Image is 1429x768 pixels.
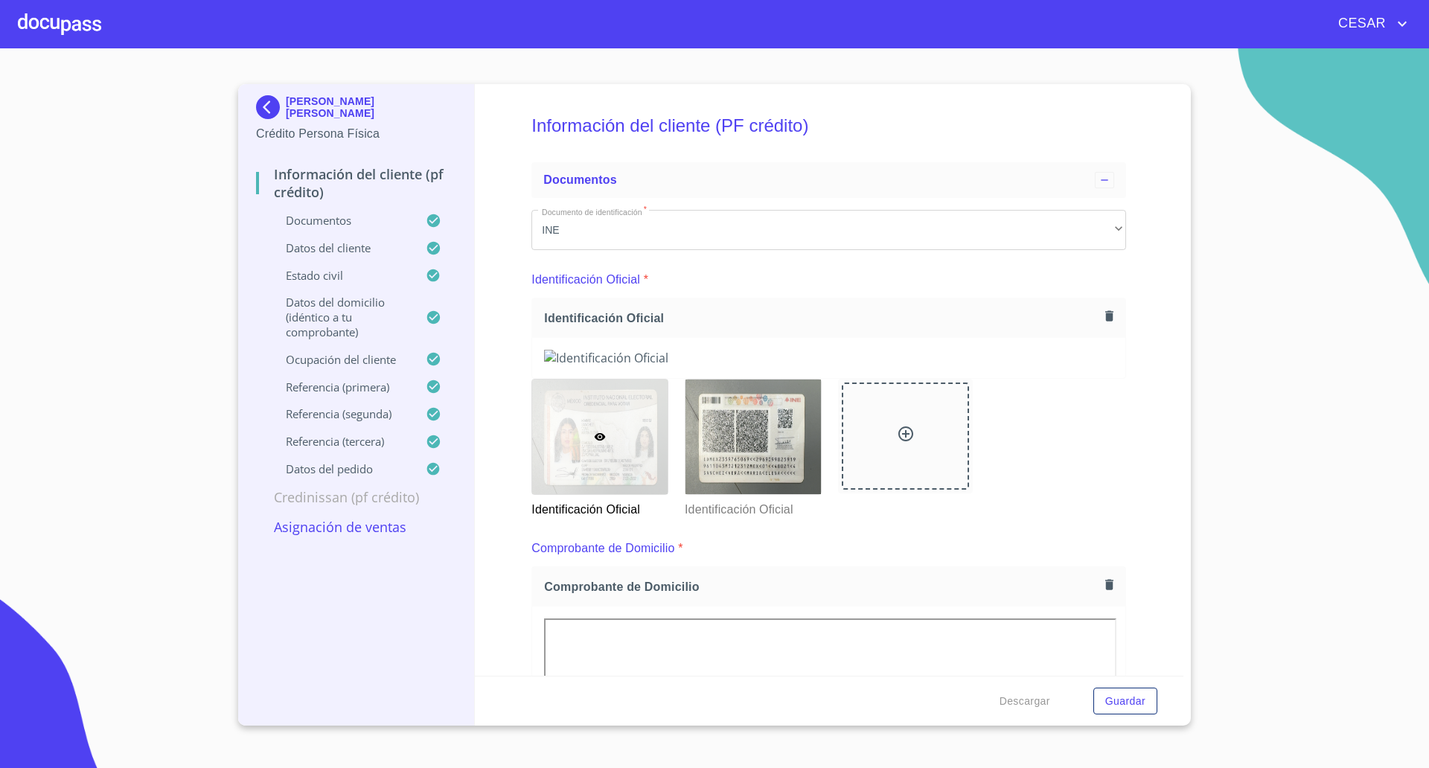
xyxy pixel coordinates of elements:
p: Estado Civil [256,268,426,283]
button: account of current user [1327,12,1411,36]
span: Identificación Oficial [544,310,1099,326]
p: Información del cliente (PF crédito) [256,165,456,201]
p: Crédito Persona Física [256,125,456,143]
span: Documentos [543,173,616,186]
p: Identificación Oficial [531,271,640,289]
span: Guardar [1105,692,1145,711]
p: Referencia (segunda) [256,406,426,421]
div: INE [531,210,1126,250]
span: Comprobante de Domicilio [544,579,1099,595]
p: Ocupación del Cliente [256,352,426,367]
p: Datos del pedido [256,461,426,476]
img: Identificación Oficial [685,380,821,494]
p: [PERSON_NAME] [PERSON_NAME] [286,95,456,119]
p: Referencia (primera) [256,380,426,394]
div: [PERSON_NAME] [PERSON_NAME] [256,95,456,125]
div: Documentos [531,162,1126,198]
p: Credinissan (PF crédito) [256,488,456,506]
span: CESAR [1327,12,1393,36]
p: Documentos [256,213,426,228]
p: Identificación Oficial [531,495,667,519]
p: Identificación Oficial [685,495,820,519]
p: Datos del cliente [256,240,426,255]
p: Asignación de Ventas [256,518,456,536]
p: Datos del domicilio (idéntico a tu comprobante) [256,295,426,339]
button: Guardar [1093,688,1157,715]
img: Identificación Oficial [544,350,1113,366]
img: Docupass spot blue [256,95,286,119]
span: Descargar [1000,692,1050,711]
h5: Información del cliente (PF crédito) [531,95,1126,156]
p: Comprobante de Domicilio [531,540,674,557]
p: Referencia (tercera) [256,434,426,449]
button: Descargar [994,688,1056,715]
